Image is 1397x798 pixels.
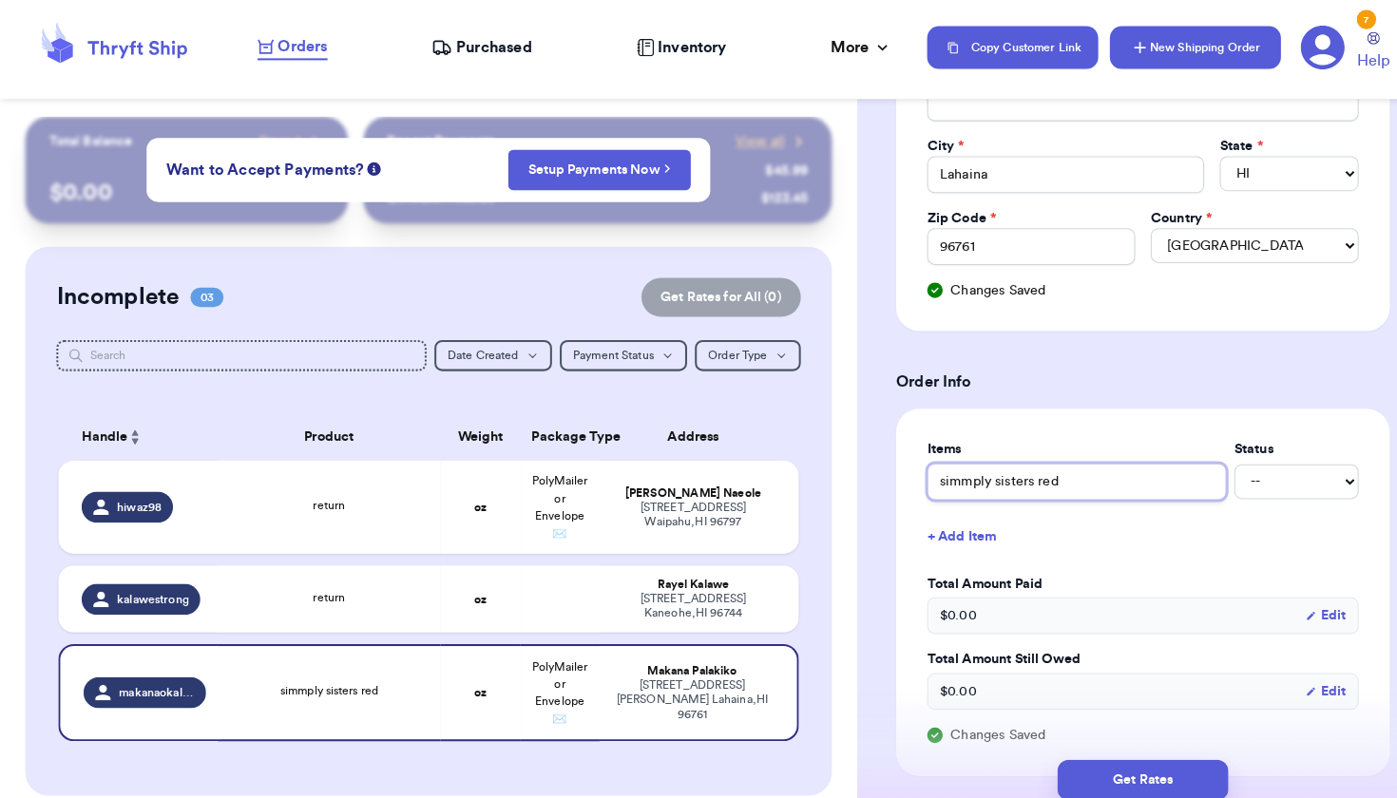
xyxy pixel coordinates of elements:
div: [STREET_ADDRESS] Waipahu , HI 96797 [598,489,758,518]
span: 03 [186,281,219,300]
label: State [1193,134,1234,153]
button: Copy Customer Link [907,26,1074,67]
label: Status [1207,430,1329,449]
span: PolyMailer or Envelope ✉️ [520,646,574,709]
div: $ 123.45 [745,184,791,203]
button: Get Rates [1034,743,1201,783]
p: $ 0.00 [48,173,317,203]
label: Items [907,430,1199,449]
span: Want to Accept Payments? [163,155,355,178]
p: Total Balance [48,129,129,148]
a: View all [719,129,791,148]
div: [PERSON_NAME] Naeole [598,475,758,489]
a: Inventory [622,35,711,58]
label: Total Amount Paid [907,561,1329,580]
span: Handle [80,418,124,438]
label: City [907,134,943,153]
input: Search [55,332,416,363]
button: Edit [1276,593,1316,612]
div: [STREET_ADDRESS][PERSON_NAME] Lahaina , HI 96761 [598,663,756,706]
div: Rayel Kalawe [598,564,758,579]
span: Changes Saved [929,710,1023,729]
th: Address [586,405,781,450]
span: simmply sisters red [274,670,370,681]
span: Orders [272,34,320,57]
span: kalawestrong [114,579,184,594]
button: Date Created [425,332,540,363]
span: return [306,488,337,500]
input: 12345 [907,223,1110,259]
strong: oz [464,580,476,592]
strong: oz [464,490,476,502]
span: Inventory [643,35,711,58]
a: Setup Payments Now [517,157,657,176]
span: Date Created [438,342,507,353]
button: Get Rates for All (0) [627,272,783,310]
span: Payout [254,129,295,148]
h2: Incomplete [55,275,175,306]
button: Payment Status [547,332,672,363]
span: Payment Status [561,342,640,353]
span: Order Type [693,342,751,353]
th: Weight [431,405,508,450]
div: $ 45.99 [749,158,791,177]
div: 7 [1327,9,1346,28]
a: Orders [252,34,320,59]
a: Help [1327,31,1359,70]
div: More [813,35,872,58]
button: + Add Item [899,504,1336,546]
span: Help [1327,47,1359,70]
span: hiwaz98 [114,488,158,503]
label: Total Amount Still Owed [907,636,1329,655]
div: [STREET_ADDRESS] Kaneohe , HI 96744 [598,579,758,607]
label: Country [1125,204,1185,223]
th: Package Type [508,405,586,450]
span: makanaokalani.palakiko [116,670,190,685]
a: Payout [254,129,317,148]
th: Product [213,405,431,450]
span: Changes Saved [929,275,1023,294]
span: View all [719,129,768,148]
button: Setup Payments Now [497,146,677,186]
a: 7 [1272,25,1315,68]
span: return [306,579,337,590]
span: $ 0.00 [919,593,955,612]
button: Sort ascending [124,416,140,439]
h3: Order Info [876,362,1359,385]
button: Edit [1276,667,1316,686]
span: PolyMailer or Envelope ✉️ [520,465,574,527]
span: $ 0.00 [919,667,955,686]
button: New Shipping Order [1085,26,1253,67]
label: Zip Code [907,204,974,223]
div: Makana Palakiko [598,649,756,663]
a: Purchased [422,35,520,58]
p: Recent Payments [378,129,484,148]
span: Purchased [446,35,520,58]
button: Order Type [679,332,783,363]
strong: oz [464,672,476,683]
